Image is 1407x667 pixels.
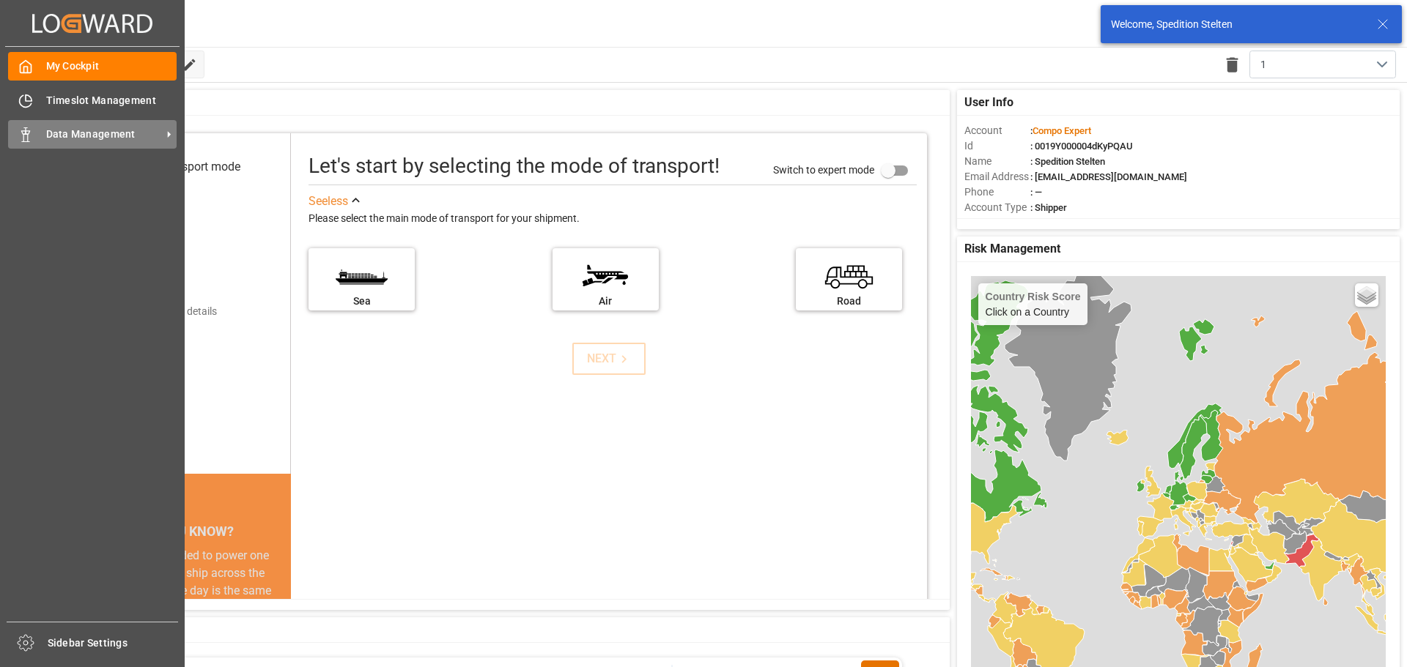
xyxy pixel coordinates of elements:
[986,291,1081,302] h4: Country Risk Score
[309,193,348,210] div: See less
[1111,17,1363,32] div: Welcome, Spedition Stelten
[964,123,1030,138] span: Account
[1033,125,1091,136] span: Compo Expert
[773,163,874,175] span: Switch to expert mode
[1030,171,1187,182] span: : [EMAIL_ADDRESS][DOMAIN_NAME]
[309,151,720,182] div: Let's start by selecting the mode of transport!
[964,185,1030,200] span: Phone
[316,294,407,309] div: Sea
[79,516,291,547] div: DID YOU KNOW?
[48,636,179,651] span: Sidebar Settings
[1030,125,1091,136] span: :
[964,200,1030,215] span: Account Type
[309,210,917,228] div: Please select the main mode of transport for your shipment.
[587,350,632,368] div: NEXT
[97,547,273,652] div: The energy needed to power one large container ship across the ocean in a single day is the same ...
[1260,57,1266,72] span: 1
[1030,156,1105,167] span: : Spedition Stelten
[986,291,1081,318] div: Click on a Country
[8,52,177,81] a: My Cockpit
[46,93,177,108] span: Timeslot Management
[46,59,177,74] span: My Cockpit
[964,240,1060,258] span: Risk Management
[1030,187,1042,198] span: : —
[1249,51,1396,78] button: open menu
[803,294,895,309] div: Road
[560,294,651,309] div: Air
[1355,283,1378,307] a: Layers
[8,86,177,114] a: Timeslot Management
[572,343,646,375] button: NEXT
[1030,141,1133,152] span: : 0019Y000004dKyPQAU
[1030,202,1067,213] span: : Shipper
[964,154,1030,169] span: Name
[964,138,1030,154] span: Id
[46,127,162,142] span: Data Management
[964,169,1030,185] span: Email Address
[964,94,1013,111] span: User Info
